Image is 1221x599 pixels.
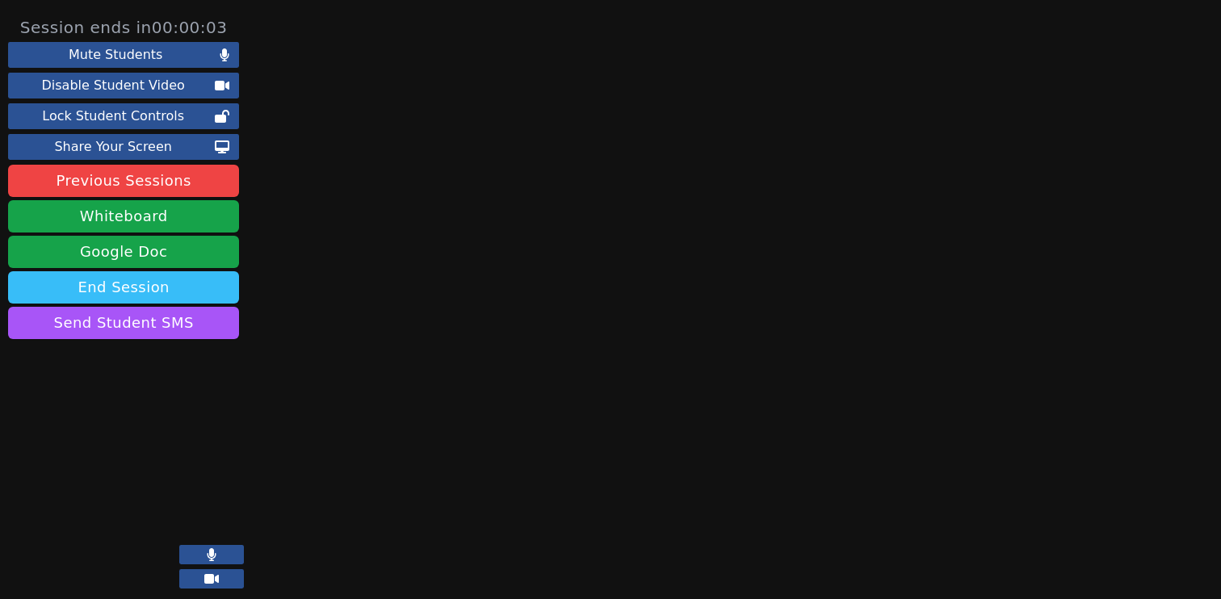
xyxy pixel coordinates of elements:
[11,137,215,157] div: Share Your Screen
[8,200,239,232] button: Whiteboard
[8,236,239,268] a: Google Doc
[8,103,239,129] button: Lock Student Controls
[11,107,215,126] div: Lock Student Controls
[20,16,228,39] span: Session ends in
[8,134,239,160] button: Share Your Screen
[152,18,228,37] time: 00:00:03
[11,76,215,95] div: Disable Student Video
[8,271,239,304] button: End Session
[11,45,220,65] div: Mute Students
[8,73,239,98] button: Disable Student Video
[8,307,239,339] button: Send Student SMS
[8,165,239,197] a: Previous Sessions
[8,42,239,68] button: Mute Students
